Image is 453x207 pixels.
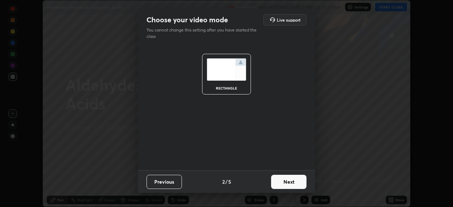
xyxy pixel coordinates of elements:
[222,178,225,185] h4: 2
[277,18,300,22] h5: Live support
[271,175,306,189] button: Next
[147,175,182,189] button: Previous
[207,58,246,81] img: normalScreenIcon.ae25ed63.svg
[147,27,261,40] p: You cannot change this setting after you have started the class
[225,178,228,185] h4: /
[228,178,231,185] h4: 5
[212,86,241,90] div: rectangle
[147,15,228,24] h2: Choose your video mode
